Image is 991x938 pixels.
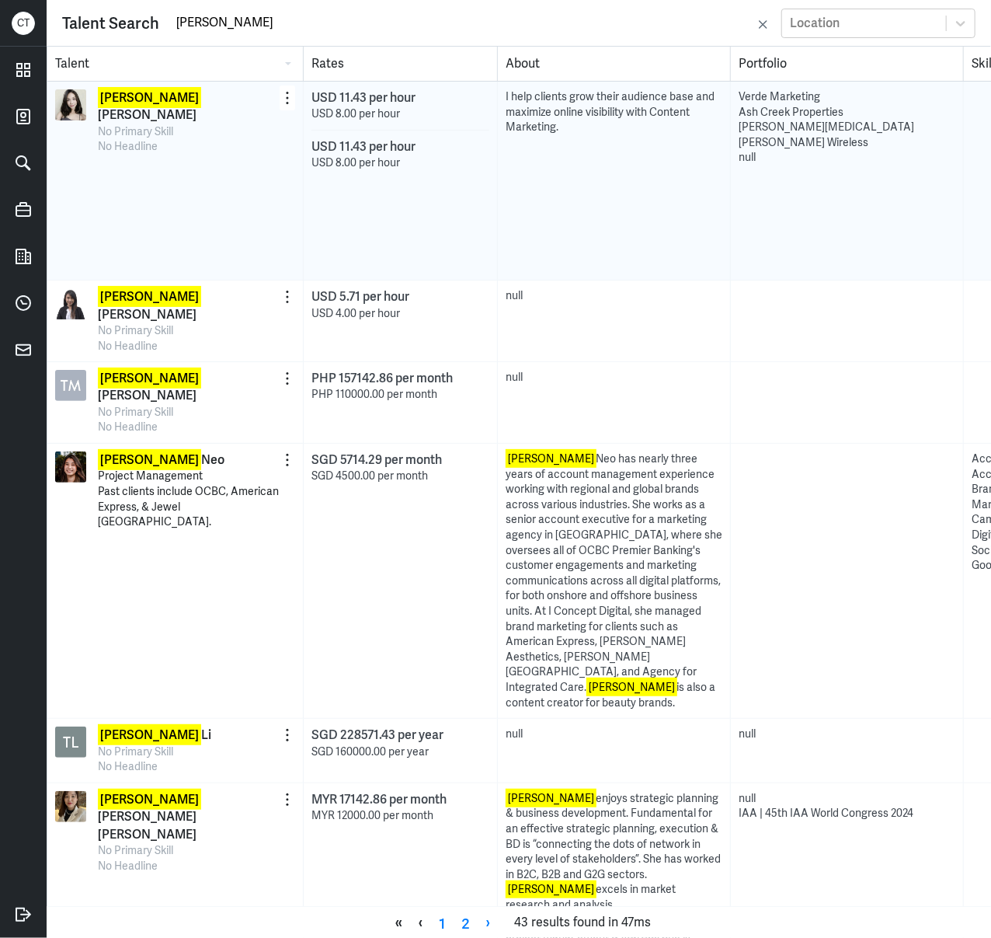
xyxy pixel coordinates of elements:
span: USD 8.00 per hour [311,155,400,169]
p: Project Management [98,469,295,484]
a: [PERSON_NAME][PERSON_NAME] [98,370,280,405]
mark: [PERSON_NAME] [98,789,201,810]
span: USD 5.71 per hour [311,288,409,305]
div: Talent [47,47,304,81]
p: [PERSON_NAME] [98,89,280,124]
div: null [739,791,955,807]
a: Next page [478,911,499,934]
div: Ash Creek Properties [739,105,955,120]
a: [PERSON_NAME][PERSON_NAME] [PERSON_NAME] [98,791,280,843]
span: No Primary Skill [98,405,173,419]
span: PHP 157142.86 per month [311,370,453,386]
span: « [387,911,410,934]
span: MYR 12000.00 per month [311,808,433,822]
div: Verde Marketing [739,89,955,105]
span: 43 results found in 47ms [514,911,651,934]
span: No Headline [98,139,158,153]
span: SGD 5714.29 per month [311,452,442,468]
div: Talent Search [62,12,159,35]
span: No Primary Skill [98,323,173,337]
a: [PERSON_NAME]Li [98,727,211,744]
div: [PERSON_NAME][MEDICAL_DATA] [739,120,955,135]
span: SGD 160000.00 per year [311,744,429,758]
span: No Headline [98,859,158,873]
a: [PERSON_NAME][PERSON_NAME] [98,288,280,323]
span: No Headline [98,759,158,773]
p: Past clients include OCBC, American Express, & Jewel [GEOGRAPHIC_DATA]. [98,484,295,530]
mark: [PERSON_NAME] [98,724,201,745]
span: USD 11.43 per hour [311,138,416,155]
div: Rates [303,47,497,81]
mark: [PERSON_NAME] [506,789,596,807]
p: [PERSON_NAME] [98,288,280,323]
mark: [PERSON_NAME] [506,880,596,899]
mark: [PERSON_NAME] [586,678,677,696]
span: MYR 17142.86 per month [311,791,447,807]
span: SGD 4500.00 per month [311,469,428,483]
div: Portfolio [730,47,963,81]
mark: [PERSON_NAME] [98,286,201,307]
input: Search [175,11,753,34]
div: null [739,727,955,742]
span: USD 8.00 per hour [311,106,400,120]
div: Location [790,15,840,31]
div: null [506,727,722,742]
div: Neo has nearly three years of account management experience working with regional and global bran... [506,452,722,710]
a: [PERSON_NAME][PERSON_NAME] [98,89,280,124]
span: USD 11.43 per hour [311,89,416,106]
div: About [497,47,730,81]
mark: [PERSON_NAME] [98,449,201,470]
div: null [739,150,955,166]
div: null [506,288,722,304]
span: SGD 228571.43 per year [311,727,443,743]
span: ‹ [410,911,431,934]
p: [PERSON_NAME] [98,370,280,405]
span: No Primary Skill [98,124,173,138]
span: No Primary Skill [98,843,173,857]
a: Page 2 [454,911,478,934]
mark: [PERSON_NAME] [98,87,201,108]
span: PHP 110000.00 per month [311,387,437,401]
p: [PERSON_NAME] [PERSON_NAME] [98,791,280,843]
a: Page 1 [431,911,454,934]
div: [PERSON_NAME] Wireless [739,135,955,151]
span: USD 4.00 per hour [311,306,400,320]
mark: [PERSON_NAME] [98,368,201,389]
mark: [PERSON_NAME] [506,449,596,468]
span: No Headline [98,339,158,353]
a: [PERSON_NAME]Neo [98,452,224,469]
p: Li [98,727,211,744]
div: null [506,370,722,385]
div: I help clients grow their audience base and maximize online visibility with Content Marketing. [506,89,722,135]
p: Neo [98,452,224,469]
div: C T [12,12,35,35]
span: No Primary Skill [98,744,173,758]
span: No Headline [98,420,158,434]
div: IAA | 45th IAA World Congress 2024 [739,806,955,821]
